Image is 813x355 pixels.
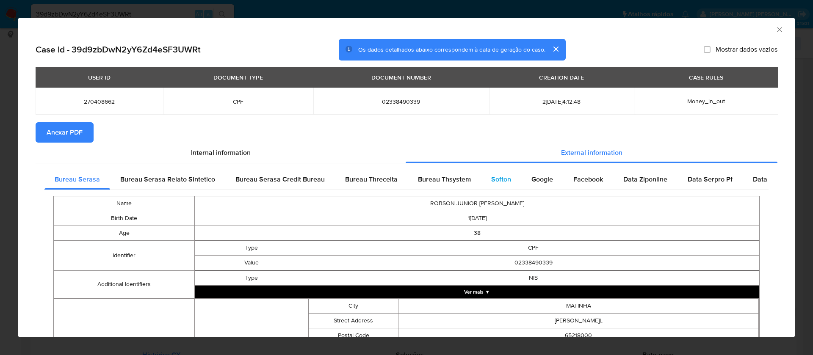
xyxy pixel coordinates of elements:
[195,196,760,211] td: ROBSON JUNIOR [PERSON_NAME]
[36,143,777,163] div: Detailed info
[704,46,711,53] input: Mostrar dados vazios
[18,18,795,337] div: closure-recommendation-modal
[308,270,759,285] td: NIS
[308,313,398,328] td: Street Address
[308,328,398,343] td: Postal Code
[358,45,545,54] span: Os dados detalhados abaixo correspondem à data de geração do caso.
[195,211,760,226] td: 1[DATE]
[54,270,195,298] td: Additional Identifiers
[499,98,624,105] span: 2[DATE]4:12:48
[398,313,759,328] td: [PERSON_NAME]L
[534,70,589,85] div: CREATION DATE
[623,174,667,184] span: Data Ziponline
[308,298,398,313] td: City
[491,174,511,184] span: Softon
[545,39,566,59] button: cerrar
[561,148,622,157] span: External information
[208,70,268,85] div: DOCUMENT TYPE
[398,328,759,343] td: 65218000
[531,174,553,184] span: Google
[398,298,759,313] td: MATINHA
[173,98,303,105] span: CPF
[36,44,201,55] h2: Case Id - 39d9zbDwN2yY6Zd4eSF3UWRt
[44,169,769,190] div: Detailed external info
[753,174,797,184] span: Data Serpro Pj
[83,70,116,85] div: USER ID
[684,70,728,85] div: CASE RULES
[235,174,325,184] span: Bureau Serasa Credit Bureau
[716,45,777,54] span: Mostrar dados vazios
[54,226,195,240] td: Age
[47,123,83,142] span: Anexar PDF
[573,174,603,184] span: Facebook
[688,174,733,184] span: Data Serpro Pf
[195,255,308,270] td: Value
[195,226,760,240] td: 38
[54,240,195,270] td: Identifier
[308,255,759,270] td: 02338490339
[687,97,725,105] span: Money_in_out
[366,70,436,85] div: DOCUMENT NUMBER
[324,98,479,105] span: 02338490339
[195,270,308,285] td: Type
[54,196,195,211] td: Name
[195,240,308,255] td: Type
[418,174,471,184] span: Bureau Thsystem
[55,174,100,184] span: Bureau Serasa
[36,122,94,143] button: Anexar PDF
[308,240,759,255] td: CPF
[345,174,398,184] span: Bureau Threceita
[54,211,195,226] td: Birth Date
[120,174,215,184] span: Bureau Serasa Relato Sintetico
[46,98,153,105] span: 270408662
[191,148,251,157] span: Internal information
[775,25,783,33] button: Fechar a janela
[195,286,759,298] button: Expand array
